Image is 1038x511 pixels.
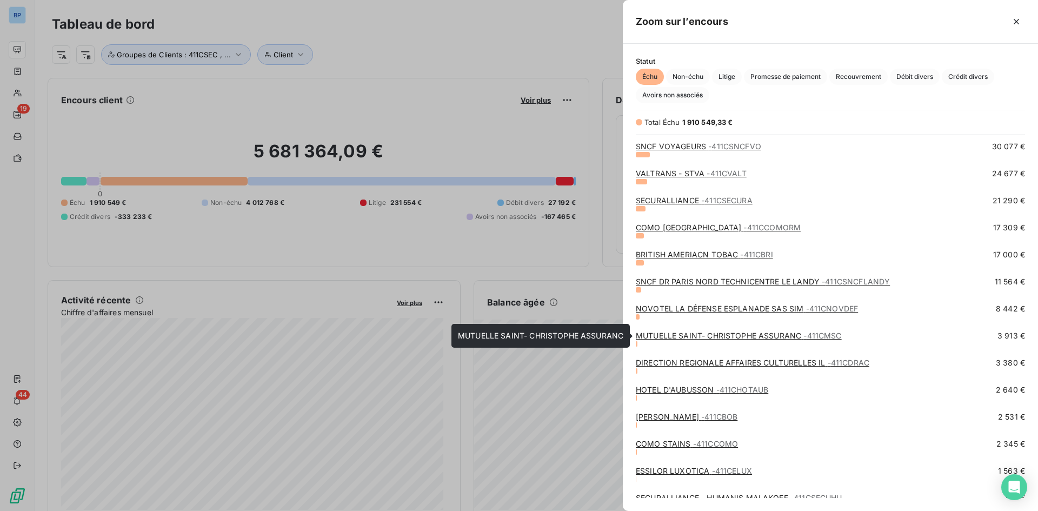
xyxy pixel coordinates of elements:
a: COMO STAINS [636,439,738,448]
span: 2 640 € [996,384,1025,395]
button: Avoirs non associés [636,87,709,103]
button: Litige [712,69,742,85]
span: 17 000 € [993,249,1025,260]
a: VALTRANS - STVA [636,169,747,178]
span: - 411CSECURA [701,196,753,205]
span: 1 910 549,33 € [682,118,733,127]
a: NOVOTEL LA DÉFENSE ESPLANADE SAS SIM [636,304,858,313]
button: Crédit divers [942,69,994,85]
button: Promesse de paiement [744,69,827,85]
span: - 411CHOTAUB [716,385,769,394]
button: Débit divers [890,69,940,85]
span: 3 380 € [996,357,1025,368]
span: MUTUELLE SAINT- CHRISTOPHE ASSURANC [458,331,623,340]
span: Total Échu [644,118,680,127]
button: Échu [636,69,664,85]
span: - 411CCOMORM [743,223,801,232]
span: - 411CCOMO [693,439,738,448]
a: HOTEL D'AUBUSSON [636,385,768,394]
h5: Zoom sur l’encours [636,14,728,29]
a: [PERSON_NAME] [636,412,737,421]
a: SNCF VOYAGEURS [636,142,761,151]
span: - 411CVALT [707,169,746,178]
span: 17 309 € [993,222,1025,233]
span: 11 564 € [995,276,1025,287]
span: - 411CSNCFVO [708,142,761,151]
span: - 411CNOVDEF [806,304,859,313]
button: Recouvrement [829,69,888,85]
a: COMO [GEOGRAPHIC_DATA] [636,223,801,232]
span: Statut [636,57,1025,65]
span: 1 563 € [998,466,1025,476]
a: SECURALLIANCE [636,196,753,205]
a: SECURALLIANCE - HUMANIS MALAKOFF [636,493,842,502]
span: - 411CELUX [712,466,752,475]
button: Non-échu [666,69,710,85]
span: 8 442 € [996,303,1025,314]
div: grid [623,141,1038,498]
span: - 411CBRI [740,250,773,259]
a: ESSILOR LUXOTICA [636,466,752,475]
span: 21 290 € [993,195,1025,206]
div: Open Intercom Messenger [1001,474,1027,500]
span: - 411CDRAC [828,358,869,367]
span: - 411CBOB [701,412,737,421]
span: - 411CMSC [803,331,841,340]
span: 2 345 € [996,439,1025,449]
span: 3 913 € [997,330,1025,341]
span: - 411CSNCFLANDY [822,277,890,286]
span: 30 077 € [992,141,1025,152]
a: BRITISH AMERIACN TOBAC [636,250,773,259]
a: DIRECTION REGIONALE AFFAIRES CULTURELLES IL [636,358,869,367]
span: - 411CSECUHU [790,493,842,502]
a: SNCF DR PARIS NORD TECHNICENTRE LE LANDY [636,277,890,286]
span: 2 531 € [998,412,1025,422]
a: MUTUELLE SAINT- CHRISTOPHE ASSURANC [636,331,842,340]
span: 24 677 € [992,168,1025,179]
